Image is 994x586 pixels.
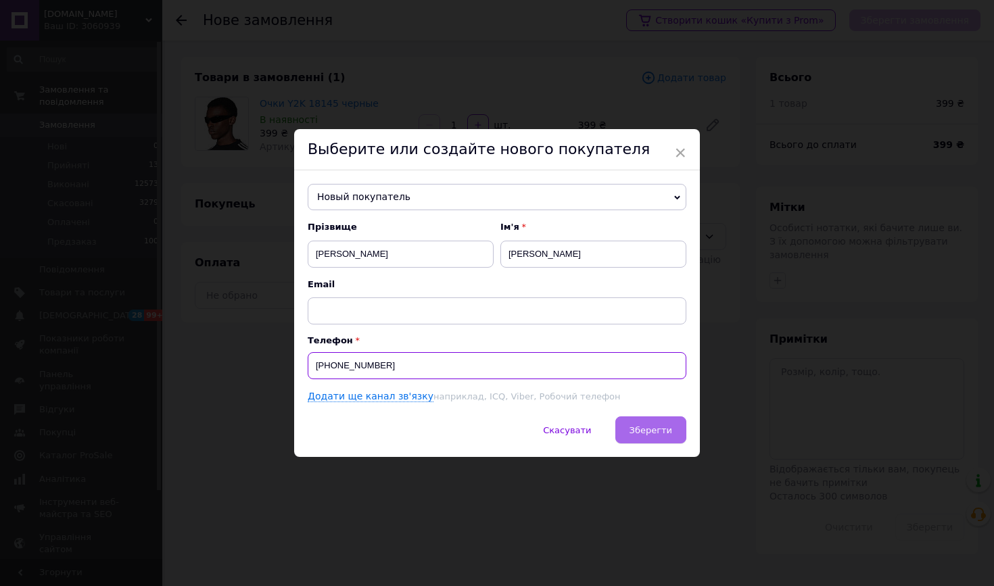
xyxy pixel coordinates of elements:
a: Додати ще канал зв'язку [308,391,433,402]
button: Скасувати [529,416,605,443]
input: Наприклад: Іванов [308,241,494,268]
span: наприклад, ICQ, Viber, Робочий телефон [433,391,620,401]
button: Зберегти [615,416,686,443]
div: Выберите или создайте нового покупателя [294,129,700,170]
input: Наприклад: Іван [500,241,686,268]
span: Зберегти [630,425,672,435]
span: Email [308,278,686,291]
input: +38 096 0000000 [308,352,686,379]
p: Телефон [308,335,686,345]
span: Ім'я [500,221,686,233]
span: Скасувати [543,425,591,435]
span: × [674,141,686,164]
span: Прізвище [308,221,494,233]
span: Новый покупатель [308,184,686,211]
